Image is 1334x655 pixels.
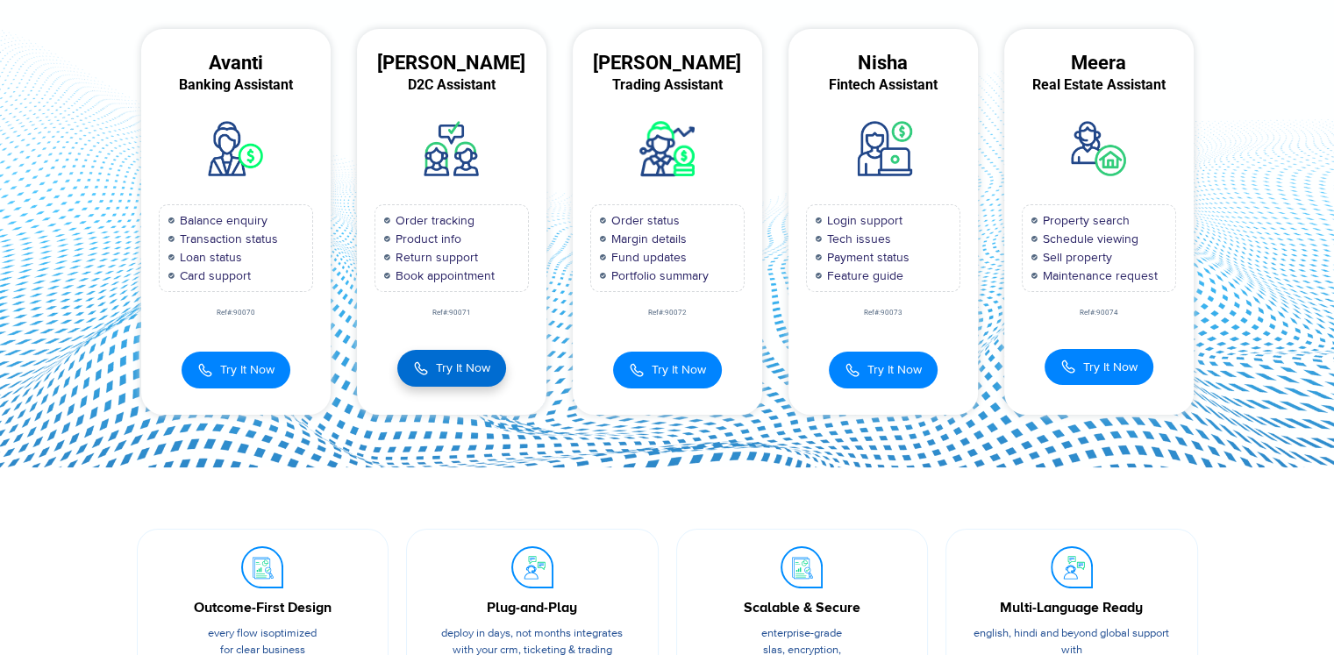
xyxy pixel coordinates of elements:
[607,267,709,285] span: Portfolio summary
[391,248,478,267] span: Return support
[357,55,546,71] div: [PERSON_NAME]
[829,352,938,388] button: Try It Now
[823,267,903,285] span: Feature guide
[175,248,242,267] span: Loan status
[197,360,213,380] img: Call Icon
[845,360,860,380] img: Call Icon
[433,597,631,618] div: Plug-and-Play
[573,77,762,93] div: Trading Assistant
[182,352,290,388] button: Try It Now
[391,230,461,248] span: Product info
[867,360,922,379] span: Try It Now
[141,310,331,317] div: Ref#:90070
[220,360,275,379] span: Try It Now
[141,77,331,93] div: Banking Assistant
[607,248,687,267] span: Fund updates
[788,77,978,93] div: Fintech Assistant
[1004,55,1194,71] div: Meera
[357,310,546,317] div: Ref#:90071
[1004,310,1194,317] div: Ref#:90074
[613,352,722,388] button: Try It Now
[607,211,680,230] span: Order status
[436,359,490,377] span: Try It Now
[1060,359,1076,374] img: Call Icon
[357,77,546,93] div: D2C Assistant
[573,55,762,71] div: [PERSON_NAME]
[823,230,891,248] span: Tech issues
[175,211,268,230] span: Balance enquiry
[175,230,278,248] span: Transaction status
[397,350,506,387] button: Try It Now
[1004,77,1194,93] div: Real Estate Assistant
[788,55,978,71] div: Nisha
[141,55,331,71] div: Avanti
[268,626,317,640] span: optimized
[1038,248,1112,267] span: Sell property
[761,626,842,640] span: Enterprise-grade
[573,310,762,317] div: Ref#:90072
[823,248,910,267] span: Payment status
[1038,267,1158,285] span: Maintenance request
[607,230,687,248] span: Margin details
[413,359,429,378] img: Call Icon
[788,310,978,317] div: Ref#:90073
[1038,230,1138,248] span: Schedule viewing
[1083,358,1138,376] span: Try It Now
[629,360,645,380] img: Call Icon
[652,360,706,379] span: Try It Now
[973,597,1171,618] div: Multi-Language Ready
[164,597,362,618] div: Outcome-First Design
[208,626,268,640] span: Every flow is
[823,211,902,230] span: Login support
[1038,211,1130,230] span: Property search
[391,267,495,285] span: Book appointment
[175,267,251,285] span: Card support
[391,211,474,230] span: Order tracking
[1045,349,1153,385] button: Try It Now
[703,597,902,618] div: Scalable & Secure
